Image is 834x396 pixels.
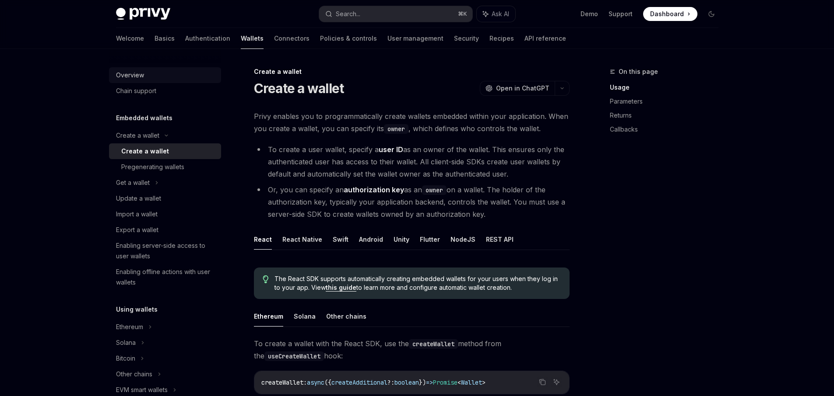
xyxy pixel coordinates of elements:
[116,369,152,379] div: Other chains
[116,28,144,49] a: Welcome
[261,379,303,386] span: createWallet
[344,185,404,194] strong: authorization key
[116,177,150,188] div: Get a wallet
[254,337,570,362] span: To create a wallet with the React SDK, use the method from the hook:
[492,10,509,18] span: Ask AI
[326,284,356,292] a: this guide
[422,185,447,195] code: owner
[643,7,697,21] a: Dashboard
[185,28,230,49] a: Authentication
[457,379,461,386] span: <
[496,84,549,93] span: Open in ChatGPT
[610,80,725,94] a: Usage
[307,379,324,386] span: async
[610,94,725,108] a: Parameters
[581,10,598,18] a: Demo
[282,229,322,250] button: React Native
[116,385,168,395] div: EVM smart wallets
[336,9,360,19] div: Search...
[486,229,514,250] button: REST API
[319,6,472,22] button: Search...⌘K
[274,28,310,49] a: Connectors
[116,240,216,261] div: Enabling server-side access to user wallets
[394,229,409,250] button: Unity
[121,146,169,156] div: Create a wallet
[324,379,331,386] span: ({
[254,306,283,327] button: Ethereum
[109,264,221,290] a: Enabling offline actions with user wallets
[116,225,158,235] div: Export a wallet
[254,67,570,76] div: Create a wallet
[116,267,216,288] div: Enabling offline actions with user wallets
[387,28,443,49] a: User management
[610,122,725,136] a: Callbacks
[254,184,570,220] li: Or, you can specify an as an on a wallet. The holder of the authorization key, typically your app...
[433,379,457,386] span: Promise
[254,80,344,96] h1: Create a wallet
[551,376,562,388] button: Ask AI
[331,379,387,386] span: createAdditional
[116,86,156,96] div: Chain support
[704,7,718,21] button: Toggle dark mode
[109,67,221,83] a: Overview
[109,191,221,206] a: Update a wallet
[109,222,221,238] a: Export a wallet
[458,10,467,17] span: ⌘ K
[116,8,170,20] img: dark logo
[537,376,548,388] button: Copy the contents from the code block
[461,379,482,386] span: Wallet
[116,193,161,204] div: Update a wallet
[109,83,221,99] a: Chain support
[116,130,159,141] div: Create a wallet
[524,28,566,49] a: API reference
[409,339,458,349] code: createWallet
[480,81,555,96] button: Open in ChatGPT
[610,108,725,122] a: Returns
[477,6,515,22] button: Ask AI
[394,379,419,386] span: boolean
[419,379,426,386] span: })
[116,70,144,80] div: Overview
[650,10,684,18] span: Dashboard
[116,337,136,348] div: Solana
[384,124,408,134] code: owner
[241,28,264,49] a: Wallets
[609,10,633,18] a: Support
[320,28,377,49] a: Policies & controls
[379,145,403,154] strong: user ID
[303,379,307,386] span: :
[454,28,479,49] a: Security
[274,274,560,292] span: The React SDK supports automatically creating embedded wallets for your users when they log in to...
[109,143,221,159] a: Create a wallet
[420,229,440,250] button: Flutter
[264,351,324,361] code: useCreateWallet
[109,159,221,175] a: Pregenerating wallets
[387,379,394,386] span: ?:
[116,113,172,123] h5: Embedded wallets
[489,28,514,49] a: Recipes
[333,229,348,250] button: Swift
[116,209,158,219] div: Import a wallet
[121,162,184,172] div: Pregenerating wallets
[254,110,570,135] span: Privy enables you to programmatically create wallets embedded within your application. When you c...
[450,229,475,250] button: NodeJS
[263,275,269,283] svg: Tip
[426,379,433,386] span: =>
[326,306,366,327] button: Other chains
[116,353,135,364] div: Bitcoin
[254,143,570,180] li: To create a user wallet, specify a as an owner of the wallet. This ensures only the authenticated...
[619,66,658,77] span: On this page
[109,206,221,222] a: Import a wallet
[116,322,143,332] div: Ethereum
[359,229,383,250] button: Android
[116,304,158,315] h5: Using wallets
[294,306,316,327] button: Solana
[155,28,175,49] a: Basics
[109,238,221,264] a: Enabling server-side access to user wallets
[482,379,486,386] span: >
[254,229,272,250] button: React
